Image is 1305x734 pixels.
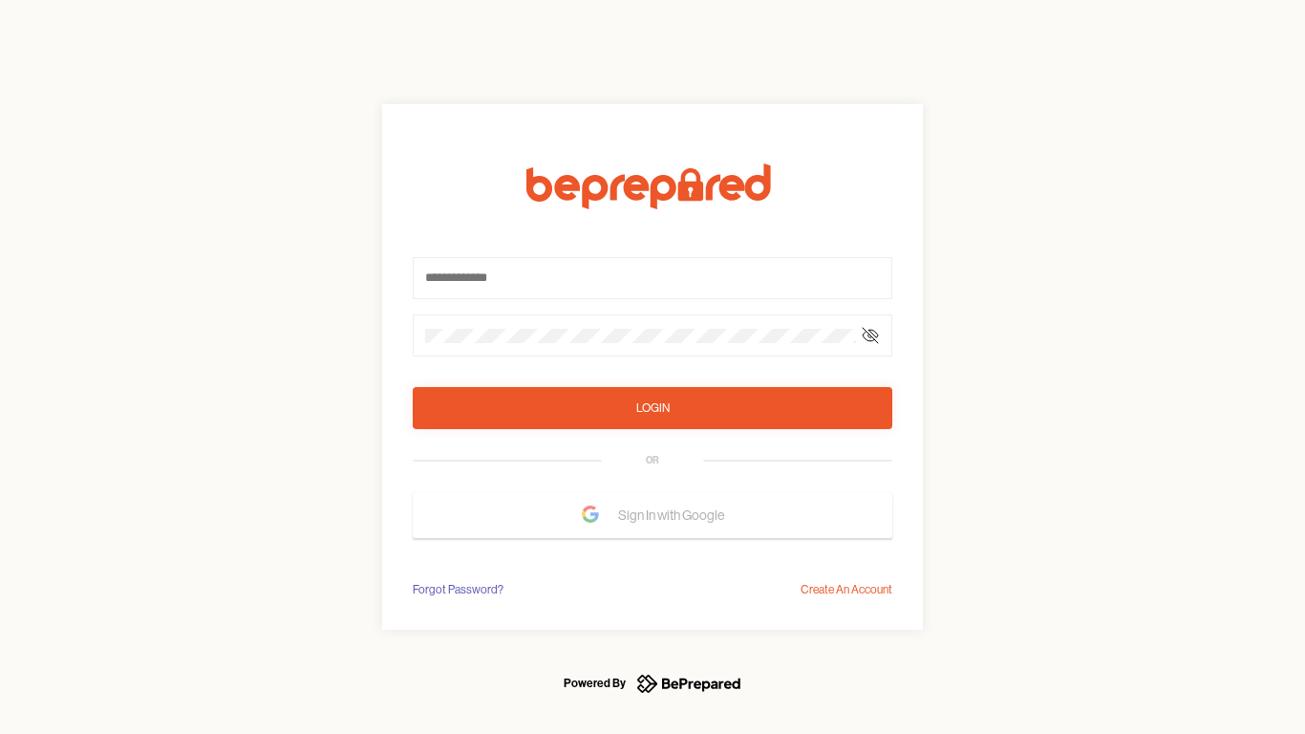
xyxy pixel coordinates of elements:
div: Forgot Password? [413,580,503,599]
div: Create An Account [801,580,892,599]
div: Login [636,399,670,418]
button: Login [413,387,892,429]
button: Sign In with Google [413,492,892,538]
div: OR [646,453,659,468]
div: Powered By [564,672,626,695]
span: Sign In with Google [618,498,734,532]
